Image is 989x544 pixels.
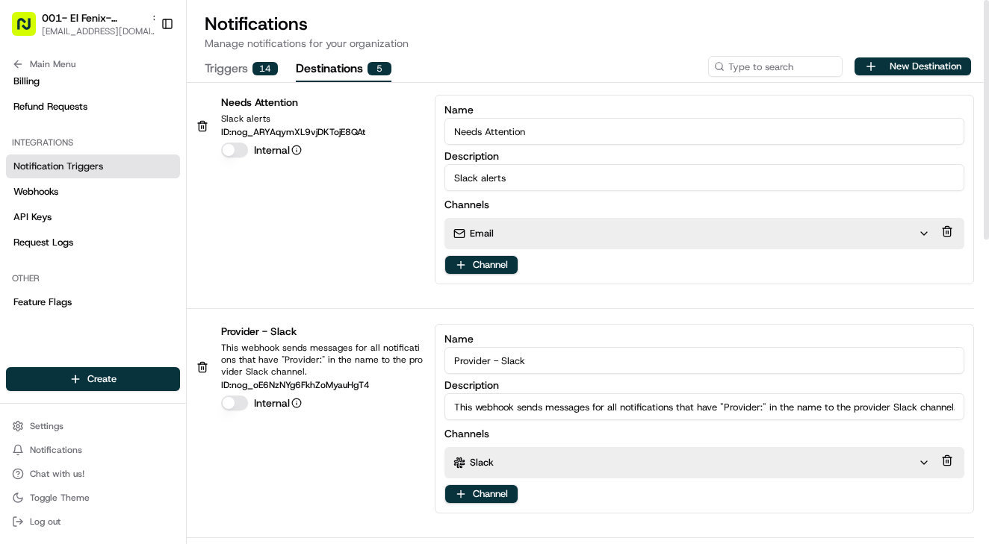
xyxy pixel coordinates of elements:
a: Billing [6,69,180,93]
span: Notifications [30,444,82,456]
a: Webhooks [6,180,180,204]
img: Nash [15,15,45,45]
button: Chat with us! [6,463,180,484]
button: Channel [445,485,518,503]
label: Description [444,380,964,390]
p: ID: nog_oE6NzNYg6FkhZoMyauHgT4 [221,381,423,390]
button: Triggers [205,57,278,82]
button: Start new chat [254,147,272,165]
p: Email [470,227,494,240]
p: Slack [470,456,494,469]
span: Request Logs [13,236,73,249]
label: Description [444,151,964,161]
img: 1736555255976-a54dd68f-1ca7-489b-9aae-adbdc363a1c4 [15,143,42,169]
a: 💻API Documentation [120,210,246,237]
a: Feature Flags [6,290,180,314]
label: Internal [254,143,302,157]
a: Request Logs [6,231,180,254]
input: Type to search [708,56,843,77]
button: 001- El Fenix- [GEOGRAPHIC_DATA] [42,10,145,25]
h1: Notifications [205,12,971,36]
button: Channel [445,256,518,274]
span: Refund Requests [13,100,87,113]
p: Manage notifications for your organization [205,36,971,51]
p: Slack alerts [221,113,365,125]
a: API Keys [6,205,180,229]
label: Name [444,334,964,344]
p: Channels [444,197,489,212]
span: Chat with us! [30,468,84,480]
span: Toggle Theme [30,492,90,504]
span: API Keys [13,210,52,224]
button: [EMAIL_ADDRESS][DOMAIN_NAME] [42,25,161,37]
p: Channels [444,426,489,441]
input: Enter description [444,393,964,420]
div: We're available if you need us! [51,157,189,169]
a: Refund Requests [6,95,180,119]
span: Feature Flags [13,296,72,309]
input: Clear [39,96,247,112]
button: Destinations [296,57,391,82]
button: Slack [453,456,930,469]
input: Enter name [444,118,964,145]
h2: Needs Attention [221,95,365,110]
div: Other [6,266,180,290]
button: Create [6,367,180,391]
span: Notification Triggers [13,160,103,173]
div: Integrations [6,131,180,154]
span: Main Menu [30,58,75,70]
div: 5 [368,62,391,75]
button: Internal [291,145,302,155]
button: Toggle Theme [6,487,180,508]
a: Powered byPylon [105,252,181,264]
p: ID: nog_ARYAqymXL9vjDKTojE8QAt [221,128,365,137]
label: Name [444,104,964,115]
span: Webhooks [13,185,58,198]
label: Internal [254,396,302,410]
h2: Provider - Slack [221,324,423,339]
button: New Destination [855,57,971,75]
div: Start new chat [51,143,245,157]
a: Notification Triggers [6,154,180,178]
span: Billing [13,75,40,88]
span: Log out [30,516,61,528]
span: API Documentation [141,216,240,231]
div: 💻 [126,218,138,230]
span: Pylon [149,253,181,264]
span: Settings [30,420,63,432]
a: 📗Knowledge Base [9,210,120,237]
button: Main Menu [6,54,180,75]
button: Email [453,227,930,240]
button: 001- El Fenix- [GEOGRAPHIC_DATA][EMAIL_ADDRESS][DOMAIN_NAME] [6,6,155,42]
p: This webhook sends messages for all notifications that have "Provider:" in the name to the provid... [221,342,423,378]
input: Enter name [444,347,964,374]
button: Settings [6,416,180,437]
input: Enter description [444,164,964,191]
p: Welcome 👋 [15,60,272,84]
button: Log out [6,511,180,532]
span: Knowledge Base [30,216,114,231]
span: Create [87,372,117,386]
div: 📗 [15,218,27,230]
button: Notifications [6,440,180,460]
div: 14 [252,62,278,75]
button: Internal [291,398,302,408]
